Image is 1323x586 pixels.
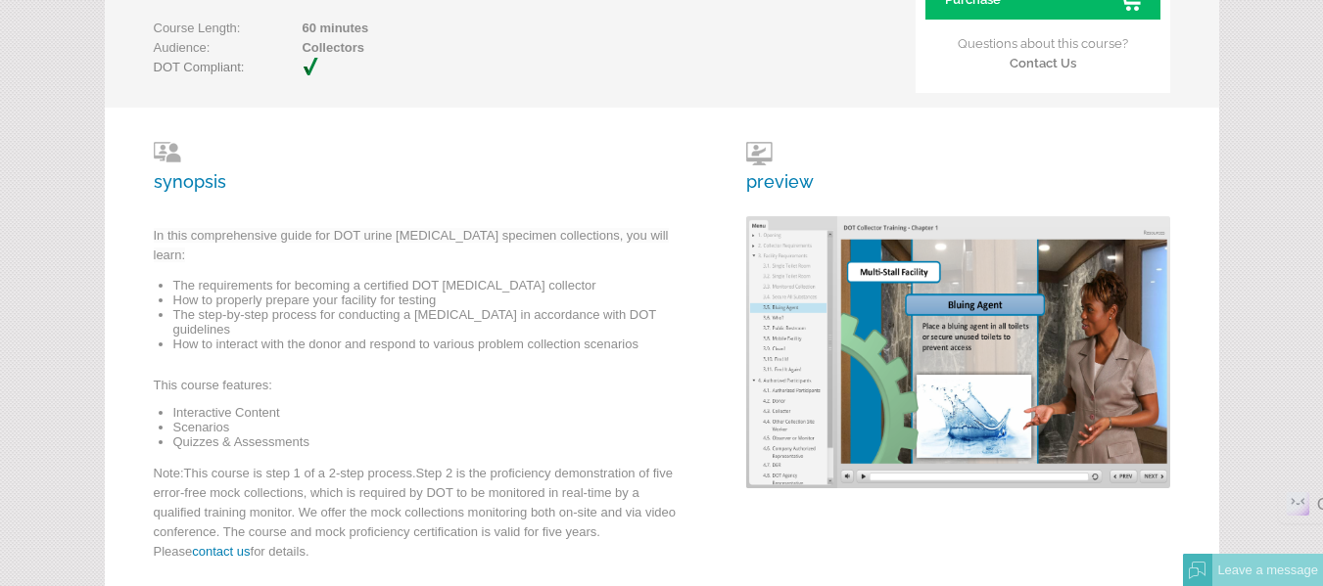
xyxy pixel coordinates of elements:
p: This course features: [154,376,683,405]
span: This course is step 1 of a 2-step process. [184,466,416,480]
li: The step-by-step process for conducting a [MEDICAL_DATA] in accordance with DOT guidelines [173,307,683,337]
span: In this comprehensive guide for DOT urine [MEDICAL_DATA] specimen collections, you will learn: [154,228,669,262]
li: How to interact with the donor and respond to various problem collection scenarios [173,337,683,351]
img: DCT_Screenshot_1.png [746,216,1170,488]
p: Step 2 is the proficiency demonstration of five error-free mock collections, which is required by... [154,464,683,571]
span: Note: [154,466,184,480]
li: Quizzes & Assessments [173,434,683,449]
li: How to properly prepare your facility for testing [173,293,683,307]
p: Audience: [154,38,369,58]
p: Questions about this course? [925,20,1160,73]
h3: synopsis [154,142,683,192]
span: 60 minutes [240,19,368,38]
p: DOT Compliant: [154,58,340,77]
div: Leave a message [1212,554,1323,586]
img: Offline [1189,562,1206,579]
li: The requirements for becoming a certified DOT [MEDICAL_DATA] collector [173,278,683,293]
h3: preview [746,142,814,192]
span: Collectors [240,38,368,58]
li: Scenarios [173,420,683,434]
a: contact us [192,544,250,559]
p: Course Length: [154,19,369,38]
a: Contact Us [1010,56,1076,70]
li: Interactive Content [173,405,683,420]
